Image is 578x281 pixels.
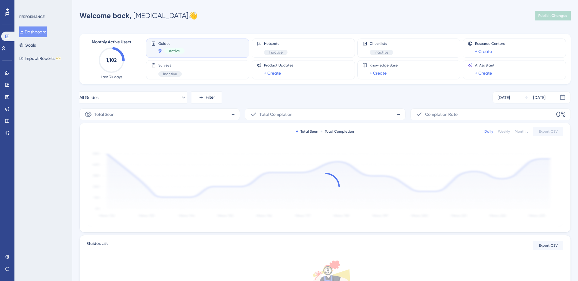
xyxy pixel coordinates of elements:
[19,53,61,64] button: Impact ReportsBETA
[296,129,318,134] div: Total Seen
[94,111,114,118] span: Total Seen
[264,69,281,77] a: + Create
[321,129,354,134] div: Total Completion
[19,26,47,37] button: Dashboard
[533,241,563,250] button: Export CSV
[158,47,162,55] span: 9
[475,63,495,68] span: AI Assistant
[370,41,393,46] span: Checklists
[191,91,222,103] button: Filter
[498,129,510,134] div: Weekly
[370,69,387,77] a: + Create
[264,63,293,68] span: Product Updates
[158,41,185,45] span: Guides
[101,75,122,79] span: Last 30 days
[370,63,398,68] span: Knowledge Base
[231,110,235,119] span: -
[535,11,571,20] button: Publish Changes
[556,110,566,119] span: 0%
[163,72,177,76] span: Inactive
[169,48,180,53] span: Active
[79,11,197,20] div: [MEDICAL_DATA] 👋
[498,94,510,101] div: [DATE]
[79,91,187,103] button: All Guides
[475,41,505,46] span: Resource Centers
[538,13,567,18] span: Publish Changes
[533,127,563,136] button: Export CSV
[87,240,108,251] span: Guides List
[515,129,528,134] div: Monthly
[56,57,61,60] div: BETA
[533,94,545,101] div: [DATE]
[539,129,558,134] span: Export CSV
[206,94,215,101] span: Filter
[425,111,458,118] span: Completion Rate
[539,243,558,248] span: Export CSV
[475,48,492,55] a: + Create
[19,14,45,19] div: PERFORMANCE
[264,41,287,46] span: Hotspots
[19,40,36,51] button: Goals
[475,69,492,77] a: + Create
[79,11,132,20] span: Welcome back,
[374,50,388,55] span: Inactive
[484,129,493,134] div: Daily
[259,111,292,118] span: Total Completion
[92,39,131,46] span: Monthly Active Users
[79,94,98,101] span: All Guides
[158,63,182,68] span: Surveys
[106,57,117,63] text: 1,102
[269,50,283,55] span: Inactive
[397,110,400,119] span: -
